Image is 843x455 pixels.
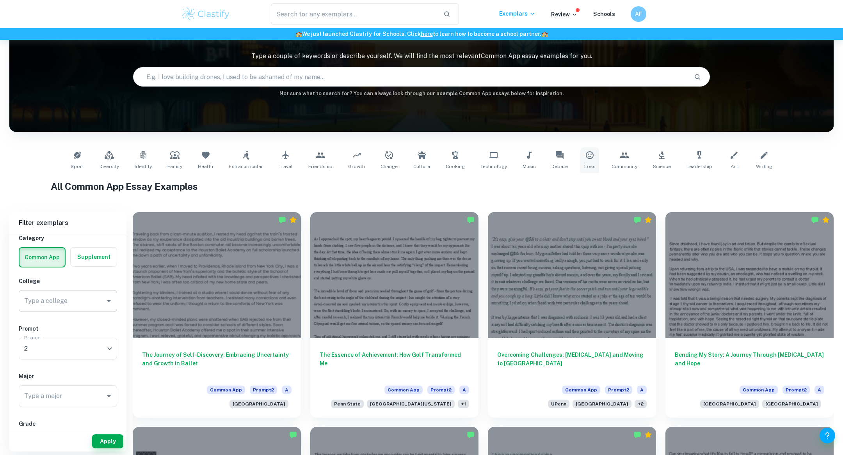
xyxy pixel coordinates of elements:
button: Common App [20,248,65,267]
h6: Overcoming Challenges: [MEDICAL_DATA] and Moving to [GEOGRAPHIC_DATA] [497,351,647,376]
h6: Major [19,372,117,381]
div: Premium [644,431,652,439]
span: Science [653,163,671,170]
span: 🏫 [541,31,548,37]
span: Loss [584,163,596,170]
span: Art [731,163,738,170]
h6: AF [634,10,643,18]
span: Change [381,163,398,170]
span: Diversity [100,163,119,170]
span: + 1 [458,400,469,408]
span: + 2 [635,400,647,408]
img: Marked [467,216,475,224]
div: Premium [822,216,830,224]
img: Clastify logo [181,6,231,22]
span: Identity [135,163,152,170]
span: [GEOGRAPHIC_DATA][US_STATE] [367,400,455,408]
span: Family [167,163,182,170]
span: Culture [413,163,430,170]
input: Search for any exemplars... [271,3,437,25]
h6: The Essence of Achievement: How Golf Transformed Me [320,351,469,376]
span: Friendship [308,163,333,170]
h6: Not sure what to search for? You can always look through our example Common App essays below for ... [9,90,834,97]
h6: Filter exemplars [9,212,126,234]
h6: Category [19,234,117,243]
img: Marked [278,216,286,224]
span: Extracurricular [229,163,263,170]
span: Prompt 2 [783,386,810,394]
h1: All Common App Essay Examples [51,179,793,193]
span: Travel [279,163,293,170]
span: [GEOGRAPHIC_DATA] [700,400,759,408]
span: [GEOGRAPHIC_DATA] [229,400,288,408]
div: Premium [289,216,297,224]
button: Search [691,70,704,83]
img: Marked [633,216,641,224]
span: [GEOGRAPHIC_DATA] [762,400,821,408]
p: Type a couple of keywords or describe yourself. We will find the most relevant Common App essay e... [9,51,834,61]
span: Writing [756,163,772,170]
p: Review [551,10,578,19]
span: A [282,386,292,394]
span: Technology [480,163,507,170]
h6: Prompt [19,324,117,333]
span: Cooking [446,163,465,170]
span: A [459,386,469,394]
h6: The Journey of Self-Discovery: Embracing Uncertainty and Growth in Ballet [142,351,292,376]
h6: Grade [19,420,117,428]
img: Marked [289,431,297,439]
span: UPenn [548,400,569,408]
a: here [421,31,433,37]
span: Common App [384,386,423,394]
span: Penn State [331,400,364,408]
span: Common App [562,386,600,394]
span: Common App [207,386,245,394]
h6: College [19,277,117,285]
span: Community [612,163,637,170]
span: A [815,386,824,394]
span: Prompt 2 [427,386,455,394]
h6: Bending My Story: A Journey Through [MEDICAL_DATA] and Hope [675,351,824,376]
img: Marked [633,431,641,439]
span: Music [523,163,536,170]
img: Marked [811,216,819,224]
button: Supplement [71,248,117,266]
button: Open [103,296,114,306]
span: Prompt 2 [605,386,632,394]
span: A [637,386,647,394]
div: Premium [644,216,652,224]
span: Sport [71,163,84,170]
img: Marked [467,431,475,439]
button: Help and Feedback [820,428,835,443]
h6: We just launched Clastify for Schools. Click to learn how to become a school partner. [2,30,841,38]
span: 🏫 [295,31,302,37]
span: Leadership [686,163,712,170]
span: Common App [740,386,778,394]
a: The Essence of Achievement: How Golf Transformed MeCommon AppPrompt2APenn State[GEOGRAPHIC_DATA][... [310,212,478,418]
span: Health [198,163,213,170]
div: 2 [19,338,112,359]
button: AF [631,6,646,22]
span: Growth [348,163,365,170]
button: Open [103,391,114,402]
span: [GEOGRAPHIC_DATA] [573,400,631,408]
a: Schools [593,11,615,17]
a: Bending My Story: A Journey Through [MEDICAL_DATA] and HopeCommon AppPrompt2A[GEOGRAPHIC_DATA][GE... [665,212,834,418]
p: Exemplars [499,9,535,18]
label: Prompt [24,334,41,341]
a: Overcoming Challenges: [MEDICAL_DATA] and Moving to [GEOGRAPHIC_DATA]Common AppPrompt2AUPenn[GEOG... [488,212,656,418]
input: E.g. I love building drones, I used to be ashamed of my name... [133,66,688,88]
span: Debate [551,163,568,170]
button: Apply [92,434,123,448]
a: The Journey of Self-Discovery: Embracing Uncertainty and Growth in BalletCommon AppPrompt2A[GEOGR... [133,212,301,418]
span: Prompt 2 [250,386,277,394]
